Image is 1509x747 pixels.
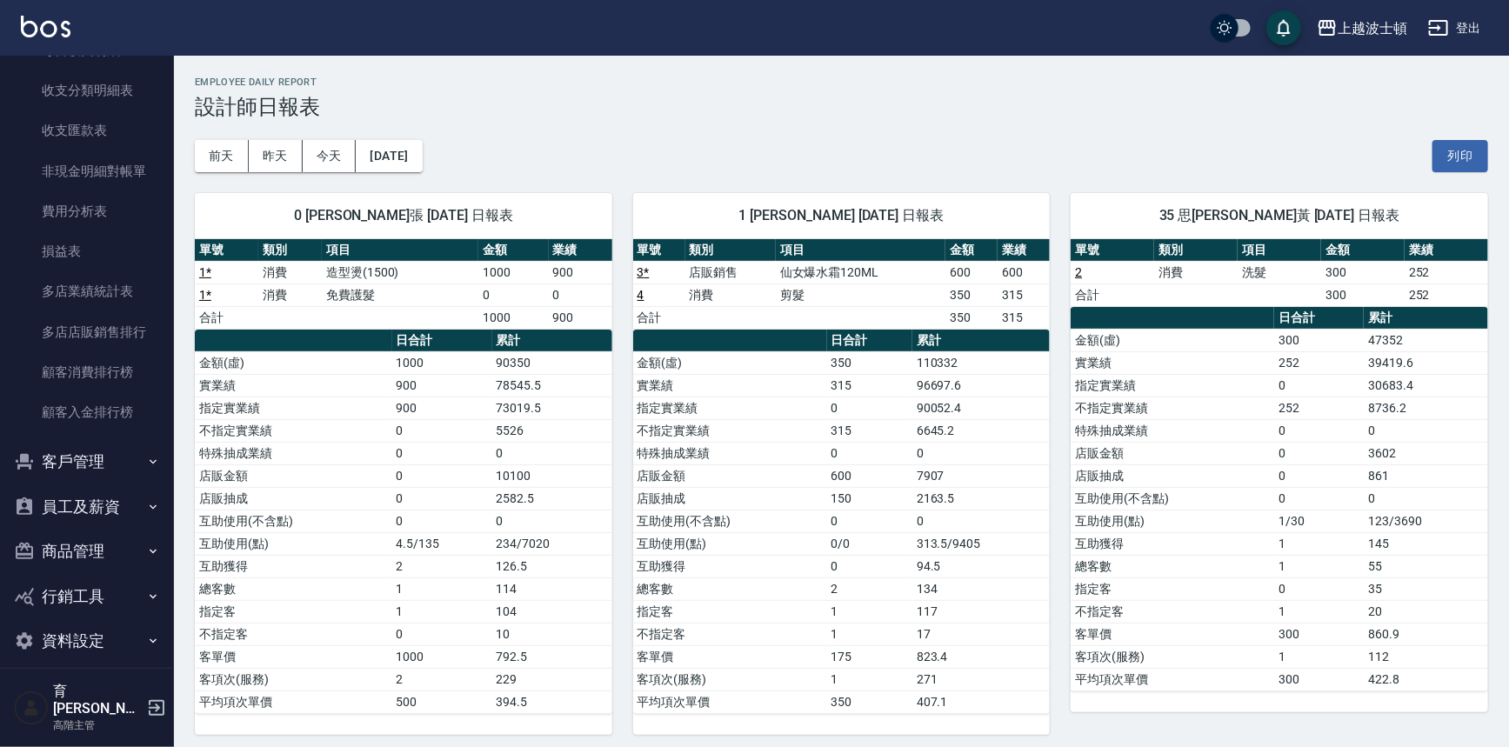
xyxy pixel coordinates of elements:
td: 0 [1274,419,1364,442]
td: 10 [492,623,612,645]
td: 0 [1364,419,1488,442]
td: 消費 [1154,261,1238,283]
th: 金額 [945,239,998,262]
td: 1000 [478,306,549,329]
td: 300 [1321,283,1405,306]
td: 0 [827,442,912,464]
td: 252 [1274,397,1364,419]
td: 900 [549,261,612,283]
td: 店販金額 [633,464,827,487]
td: 1000 [392,645,492,668]
td: 300 [1274,668,1364,690]
table: a dense table [1071,239,1488,307]
td: 252 [1274,351,1364,374]
td: 4.5/135 [392,532,492,555]
td: 0 [392,623,492,645]
td: 指定客 [633,600,827,623]
td: 114 [492,577,612,600]
td: 1 [827,668,912,690]
a: 收支分類明細表 [7,70,167,110]
td: 110332 [912,351,1050,374]
td: 1000 [478,261,549,283]
button: 列印 [1432,140,1488,172]
a: 損益表 [7,231,167,271]
td: 145 [1364,532,1488,555]
td: 互助獲得 [195,555,392,577]
button: save [1266,10,1301,45]
th: 業績 [1405,239,1488,262]
td: 900 [392,374,492,397]
a: 顧客消費排行榜 [7,352,167,392]
td: 金額(虛) [195,351,392,374]
td: 0 [392,442,492,464]
span: 1 [PERSON_NAME] [DATE] 日報表 [654,207,1030,224]
td: 總客數 [195,577,392,600]
td: 1000 [392,351,492,374]
a: 非現金明細對帳單 [7,151,167,191]
a: 多店業績統計表 [7,271,167,311]
td: 互助使用(不含點) [195,510,392,532]
td: 互助使用(點) [195,532,392,555]
td: 0 [492,442,612,464]
td: 造型燙(1500) [322,261,478,283]
td: 78545.5 [492,374,612,397]
th: 累計 [912,330,1050,352]
td: 客單價 [633,645,827,668]
td: 900 [549,306,612,329]
td: 店販金額 [195,464,392,487]
td: 消費 [258,283,322,306]
td: 792.5 [492,645,612,668]
td: 90052.4 [912,397,1050,419]
button: 昨天 [249,140,303,172]
span: 0 [PERSON_NAME]張 [DATE] 日報表 [216,207,591,224]
td: 175 [827,645,912,668]
th: 業績 [549,239,612,262]
td: 0 [827,510,912,532]
td: 0 [392,419,492,442]
td: 不指定客 [195,623,392,645]
td: 消費 [685,283,776,306]
td: 0/0 [827,532,912,555]
h3: 設計師日報表 [195,95,1488,119]
td: 0 [1274,464,1364,487]
td: 350 [827,351,912,374]
td: 合計 [1071,283,1154,306]
th: 日合計 [392,330,492,352]
td: 2 [392,668,492,690]
td: 1 [392,577,492,600]
td: 總客數 [633,577,827,600]
td: 134 [912,577,1050,600]
button: 今天 [303,140,357,172]
td: 861 [1364,464,1488,487]
table: a dense table [633,330,1051,714]
a: 收支匯款表 [7,110,167,150]
th: 項目 [322,239,478,262]
button: 資料設定 [7,618,167,664]
td: 1/30 [1274,510,1364,532]
td: 350 [827,690,912,713]
td: 互助獲得 [633,555,827,577]
td: 229 [492,668,612,690]
td: 0 [827,397,912,419]
td: 30683.4 [1364,374,1488,397]
td: 126.5 [492,555,612,577]
td: 洗髮 [1238,261,1321,283]
a: 顧客入金排行榜 [7,392,167,432]
td: 315 [827,419,912,442]
td: 不指定實業績 [195,419,392,442]
td: 實業績 [195,374,392,397]
th: 項目 [776,239,945,262]
td: 94.5 [912,555,1050,577]
a: 費用分析表 [7,191,167,231]
td: 0 [912,510,1050,532]
td: 313.5/9405 [912,532,1050,555]
a: 2 [1075,265,1082,279]
td: 3602 [1364,442,1488,464]
th: 類別 [685,239,776,262]
td: 合計 [195,306,258,329]
td: 0 [827,555,912,577]
td: 特殊抽成業績 [1071,419,1274,442]
td: 2 [392,555,492,577]
p: 高階主管 [53,717,142,733]
td: 指定客 [1071,577,1274,600]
